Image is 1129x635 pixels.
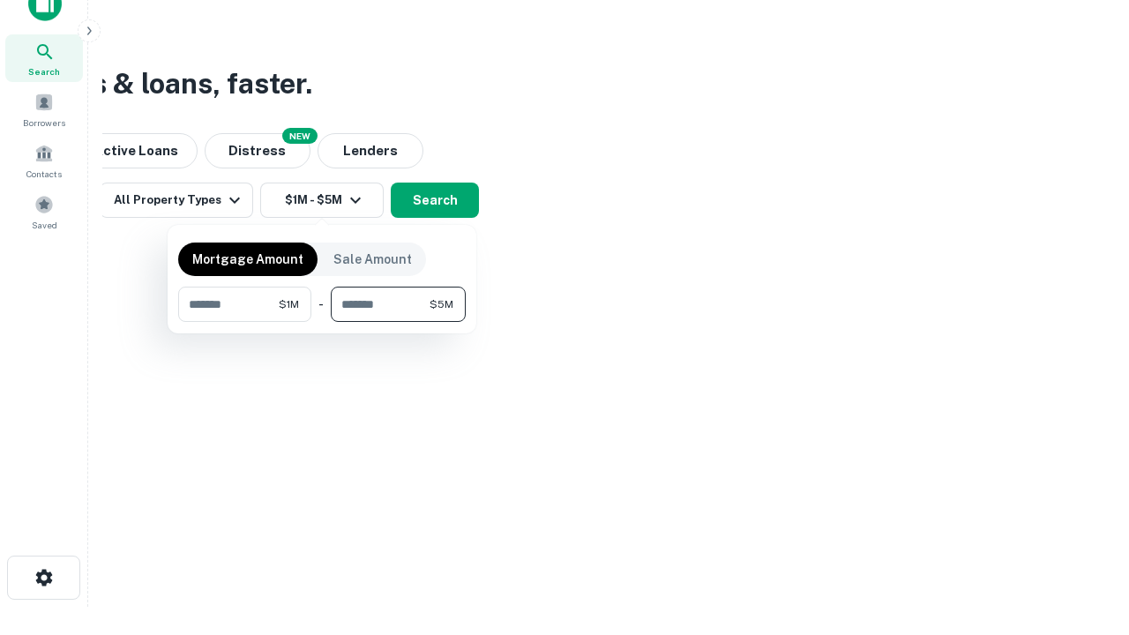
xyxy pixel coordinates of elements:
[333,250,412,269] p: Sale Amount
[279,296,299,312] span: $1M
[192,250,303,269] p: Mortgage Amount
[318,287,324,322] div: -
[430,296,453,312] span: $5M
[1041,494,1129,579] iframe: Chat Widget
